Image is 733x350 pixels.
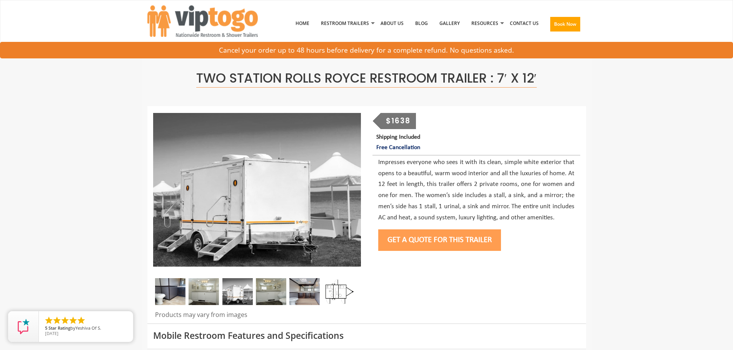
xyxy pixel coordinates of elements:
[466,3,504,43] a: Resources
[45,326,127,331] span: by
[44,316,53,325] li: 
[378,157,574,224] p: Impresses everyone who sees it with its clean, simple white exterior that opens to a beautiful, w...
[222,278,253,305] img: A mini restroom trailer with two separate stations and separate doors for males and females
[409,3,434,43] a: Blog
[196,69,536,88] span: Two Station Rolls Royce Restroom Trailer : 7′ x 12′
[376,144,420,151] span: Free Cancellation
[315,3,375,43] a: Restroom Trailers
[289,278,320,305] img: A close view of inside of a station with a stall, mirror and cabinets
[378,236,501,244] a: Get a Quote for this Trailer
[189,278,219,305] img: Gel 2 station 02
[16,319,31,334] img: Review Rating
[375,3,409,43] a: About Us
[504,3,544,43] a: Contact Us
[434,3,466,43] a: Gallery
[153,113,361,267] img: Side view of two station restroom trailer with separate doors for males and females
[323,278,354,305] img: Floor Plan of 2 station restroom with sink and toilet
[381,113,416,129] div: $1638
[550,17,580,32] button: Book Now
[75,325,101,331] span: Yeshiva Of S.
[702,319,733,350] button: Live Chat
[155,278,185,305] img: A close view of inside of a station with a stall, mirror and cabinets
[290,3,315,43] a: Home
[45,325,47,331] span: 5
[77,316,86,325] li: 
[48,325,70,331] span: Star Rating
[153,310,361,323] div: Products may vary from images
[45,330,58,336] span: [DATE]
[60,316,70,325] li: 
[544,3,586,48] a: Book Now
[378,229,501,251] button: Get a Quote for this Trailer
[256,278,286,305] img: Gel 2 station 03
[68,316,78,325] li: 
[52,316,62,325] li: 
[153,331,580,340] h3: Mobile Restroom Features and Specifications
[376,132,580,153] p: Shipping Included
[147,5,258,37] img: VIPTOGO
